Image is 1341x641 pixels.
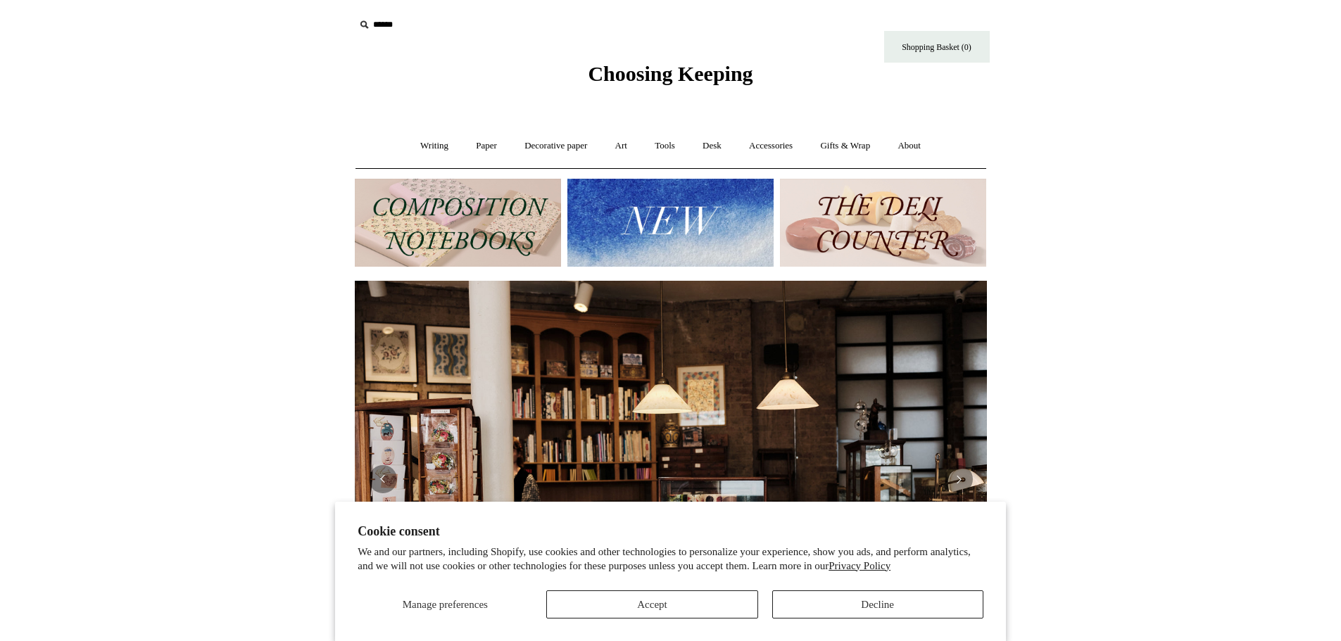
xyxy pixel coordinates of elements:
[829,560,890,571] a: Privacy Policy
[945,465,973,493] button: Next
[736,127,805,165] a: Accessories
[546,590,757,618] button: Accept
[567,179,774,267] img: New.jpg__PID:f73bdf93-380a-4a35-bcfe-7823039498e1
[885,127,933,165] a: About
[772,590,983,618] button: Decline
[358,590,532,618] button: Manage preferences
[358,524,983,539] h2: Cookie consent
[408,127,461,165] a: Writing
[603,127,640,165] a: Art
[780,179,986,267] img: The Deli Counter
[884,31,990,63] a: Shopping Basket (0)
[807,127,883,165] a: Gifts & Wrap
[512,127,600,165] a: Decorative paper
[588,73,753,83] a: Choosing Keeping
[403,599,488,610] span: Manage preferences
[588,62,753,85] span: Choosing Keeping
[463,127,510,165] a: Paper
[369,465,397,493] button: Previous
[358,545,983,573] p: We and our partners, including Shopify, use cookies and other technologies to personalize your ex...
[642,127,688,165] a: Tools
[690,127,734,165] a: Desk
[355,179,561,267] img: 202302 Composition ledgers.jpg__PID:69722ee6-fa44-49dd-a067-31375e5d54ec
